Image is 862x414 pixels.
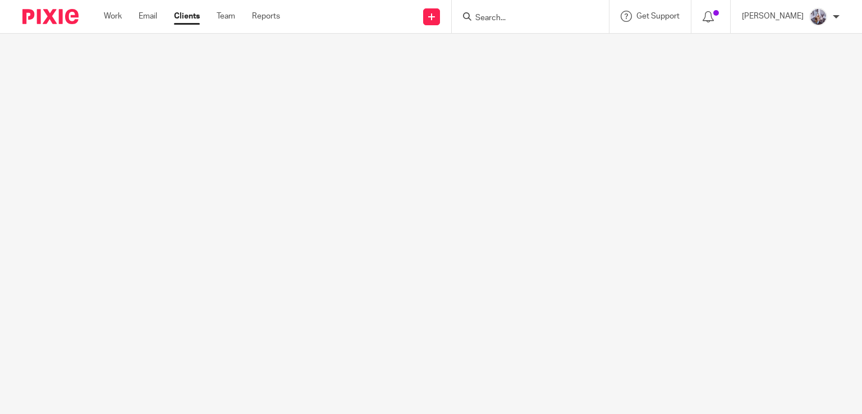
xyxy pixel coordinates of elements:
a: Email [139,11,157,22]
p: [PERSON_NAME] [742,11,804,22]
span: Get Support [636,12,680,20]
a: Work [104,11,122,22]
input: Search [474,13,575,24]
img: Pixie [22,9,79,24]
a: Team [217,11,235,22]
a: Reports [252,11,280,22]
a: Clients [174,11,200,22]
img: ProfilePhoto.JPG [809,8,827,26]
